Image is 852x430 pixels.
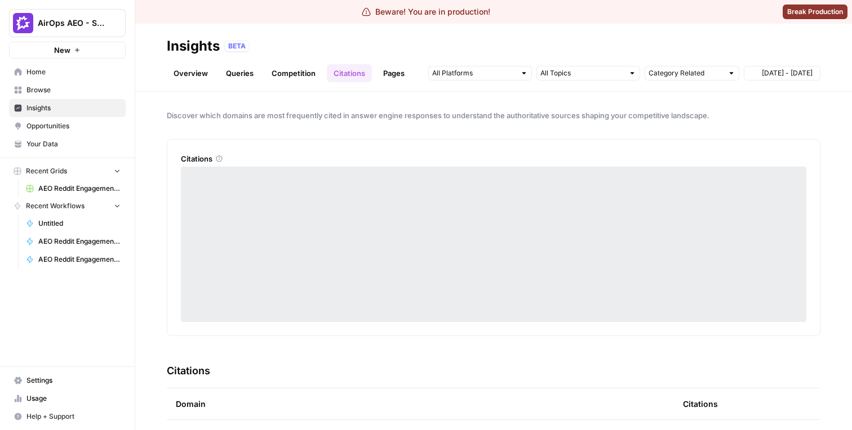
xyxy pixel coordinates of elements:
div: Domain [176,388,665,419]
span: [DATE] - [DATE] [762,68,813,78]
span: Break Production [787,7,843,17]
span: Recent Workflows [26,201,85,211]
a: Citations [327,64,372,82]
span: Home [26,67,121,77]
button: Help + Support [9,407,126,425]
a: Usage [9,389,126,407]
button: Break Production [783,5,847,19]
a: Competition [265,64,322,82]
a: AEO Reddit Engagement - Fork [21,232,126,250]
img: AirOps AEO - Single Brand (Gong) Logo [13,13,33,33]
button: New [9,42,126,59]
button: [DATE] - [DATE] [744,66,820,80]
span: Recent Grids [26,166,67,176]
span: Help + Support [26,411,121,422]
a: Overview [167,64,215,82]
input: All Platforms [432,68,516,79]
button: Workspace: AirOps AEO - Single Brand (Gong) [9,9,126,37]
h3: Citations [167,363,210,379]
span: AirOps AEO - Single Brand (Gong) [38,17,106,29]
a: AEO Reddit Engagement - Fork [21,250,126,268]
input: Category Related [649,68,723,79]
a: Home [9,63,126,81]
div: Citations [181,153,806,164]
span: Opportunities [26,121,121,131]
a: Opportunities [9,117,126,135]
span: AEO Reddit Engagement - Fork [38,254,121,265]
div: Citations [683,388,718,419]
div: Beware! You are in production! [362,6,490,17]
span: Discover which domains are most frequently cited in answer engine responses to understand the aut... [167,110,820,121]
span: Your Data [26,139,121,149]
a: Your Data [9,135,126,153]
span: Settings [26,375,121,386]
span: New [54,44,70,56]
button: Recent Grids [9,163,126,180]
a: Untitled [21,214,126,232]
a: Settings [9,371,126,389]
a: AEO Reddit Engagement (6) [21,180,126,198]
span: Untitled [38,218,121,229]
a: Pages [376,64,411,82]
a: Insights [9,99,126,117]
div: BETA [224,41,250,52]
span: Usage [26,393,121,404]
span: AEO Reddit Engagement - Fork [38,236,121,247]
a: Browse [9,81,126,99]
button: Recent Workflows [9,198,126,214]
div: Insights [167,37,220,55]
a: Queries [219,64,260,82]
input: All Topics [540,68,624,79]
span: Insights [26,103,121,113]
span: Browse [26,85,121,95]
span: AEO Reddit Engagement (6) [38,183,121,194]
